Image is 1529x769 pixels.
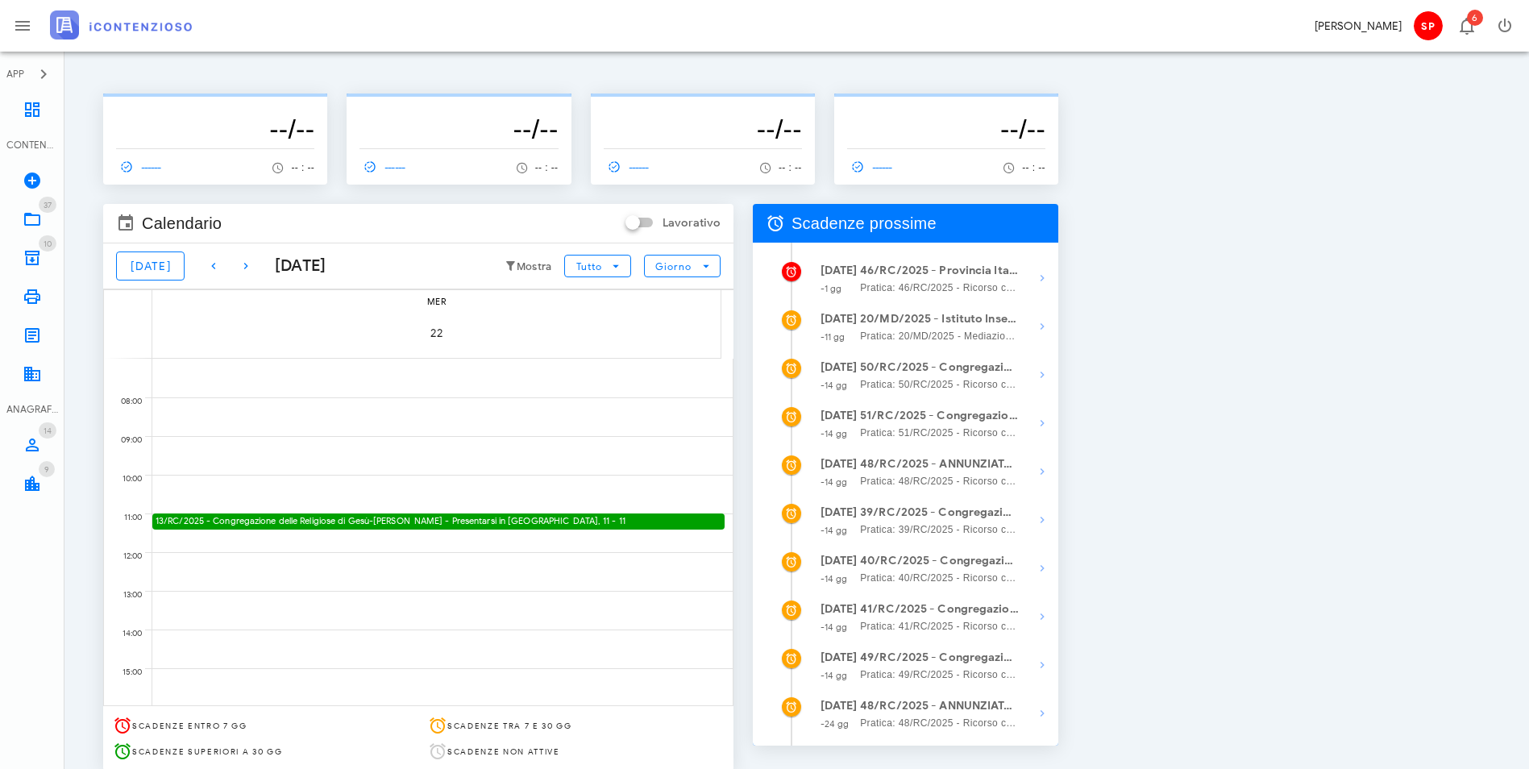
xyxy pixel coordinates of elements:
[644,255,721,277] button: Giorno
[104,625,145,642] div: 14:00
[821,380,848,391] small: -14 gg
[860,570,1019,586] span: Pratica: 40/RC/2025 - Ricorso contro Roma Capitale
[104,702,145,720] div: 16:00
[116,160,163,174] span: ------
[860,455,1019,473] strong: 48/RC/2025 - ANNUNZIATA ANELLA - Depositare Documenti per Udienza
[604,160,650,174] span: ------
[39,461,55,477] span: Distintivo
[792,210,937,236] span: Scadenze prossime
[860,618,1019,634] span: Pratica: 41/RC/2025 - Ricorso contro Roma Capitale
[535,162,559,173] span: -- : --
[39,235,56,251] span: Distintivo
[1026,359,1058,391] button: Mostra dettagli
[604,156,657,178] a: ------
[860,407,1019,425] strong: 51/RC/2025 - Congregazione delle Suore Ministre degli Infermi - Deposita la Costituzione in [GEOG...
[821,360,858,374] strong: [DATE]
[1026,455,1058,488] button: Mostra dettagli
[447,746,560,757] span: Scadenze non attive
[779,162,802,173] span: -- : --
[821,409,858,422] strong: [DATE]
[821,525,848,536] small: -14 gg
[1026,262,1058,294] button: Mostra dettagli
[860,280,1019,296] span: Pratica: 46/RC/2025 - Ricorso contro Agenzia delle Entrate - Direzione Provinciale I di [GEOGRAPH...
[860,697,1019,715] strong: 48/RC/2025 - ANNUNZIATA ANELLA - Invio Memorie per Udienza
[1026,601,1058,633] button: Mostra dettagli
[152,290,721,310] div: mer
[104,393,145,410] div: 08:00
[116,156,169,178] a: ------
[262,254,326,278] div: [DATE]
[1408,6,1447,45] button: SP
[860,328,1019,344] span: Pratica: 20/MD/2025 - Mediazione / Reclamo contro Roma Capitale - Dipartimento Risorse Economiche...
[50,10,192,39] img: logo-text-2x.png
[44,426,52,436] span: 14
[447,721,572,731] span: Scadenze tra 7 e 30 gg
[821,331,846,343] small: -11 gg
[1467,10,1483,26] span: Distintivo
[104,509,145,526] div: 11:00
[847,100,1045,113] p: --------------
[847,113,1045,145] h3: --/--
[821,264,858,277] strong: [DATE]
[1026,407,1058,439] button: Mostra dettagli
[156,515,598,526] strong: 13/RC/2025 - Congregazione delle Religiose di Gesù-[PERSON_NAME] - Presentarsi in [GEOGRAPHIC_DATA]
[44,239,52,249] span: 10
[821,554,858,567] strong: [DATE]
[821,602,858,616] strong: [DATE]
[1026,552,1058,584] button: Mostra dettagli
[359,160,406,174] span: ------
[132,721,247,731] span: Scadenze entro 7 gg
[821,718,850,730] small: -24 gg
[860,425,1019,441] span: Pratica: 51/RC/2025 - Ricorso contro Roma Capitale
[142,210,222,236] span: Calendario
[130,260,171,273] span: [DATE]
[821,573,848,584] small: -14 gg
[104,431,145,449] div: 09:00
[44,464,49,475] span: 9
[156,513,725,529] span: , 11 - 11
[860,715,1019,731] span: Pratica: 48/RC/2025 - Ricorso contro Roma Capitale (Udienza)
[517,260,552,273] small: Mostra
[860,649,1019,667] strong: 49/RC/2025 - Congregazione delle Suore Ministre degli Infermi - Deposita la Costituzione in Giudizio
[821,699,858,713] strong: [DATE]
[860,376,1019,393] span: Pratica: 50/RC/2025 - Ricorso contro Roma Capitale
[116,251,185,281] button: [DATE]
[104,586,145,604] div: 13:00
[1414,11,1443,40] span: SP
[132,746,282,757] span: Scadenze superiori a 30 gg
[821,670,848,681] small: -14 gg
[821,457,858,471] strong: [DATE]
[860,359,1019,376] strong: 50/RC/2025 - Congregazione delle Suore Ministre degli Infermi - Deposita la Costituzione in [GEOG...
[1022,162,1045,173] span: -- : --
[359,100,558,113] p: --------------
[104,663,145,681] div: 15:00
[860,601,1019,618] strong: 41/RC/2025 - Congregazione delle Suore Ministre degli Infermi - Deposita la Costituzione in Giudizio
[860,522,1019,538] span: Pratica: 39/RC/2025 - Ricorso contro Roma Capitale
[821,428,848,439] small: -14 gg
[104,547,145,565] div: 12:00
[604,100,802,113] p: --------------
[414,326,459,340] span: 22
[821,476,848,488] small: -14 gg
[654,260,692,272] span: Giorno
[116,113,314,145] h3: --/--
[847,160,894,174] span: ------
[44,200,52,210] span: 37
[104,470,145,488] div: 10:00
[564,255,630,277] button: Tutto
[359,156,413,178] a: ------
[860,504,1019,522] strong: 39/RC/2025 - Congregazione delle Suore Ministre degli Infermi - Deposita la Costituzione in [GEOG...
[860,667,1019,683] span: Pratica: 49/RC/2025 - Ricorso contro Roma Capitale
[414,310,459,355] button: 22
[575,260,602,272] span: Tutto
[1026,649,1058,681] button: Mostra dettagli
[1315,18,1402,35] div: [PERSON_NAME]
[847,156,900,178] a: ------
[291,162,314,173] span: -- : --
[821,651,858,664] strong: [DATE]
[860,552,1019,570] strong: 40/RC/2025 - Congregazione delle Suore Ministre degli Infermi - Deposita la Costituzione in Giudizio
[821,621,848,633] small: -14 gg
[1026,504,1058,536] button: Mostra dettagli
[359,113,558,145] h3: --/--
[860,262,1019,280] strong: 46/RC/2025 - Provincia Italiana della Società del Sacro Cuore - Deposita la Costituzione in [GEOG...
